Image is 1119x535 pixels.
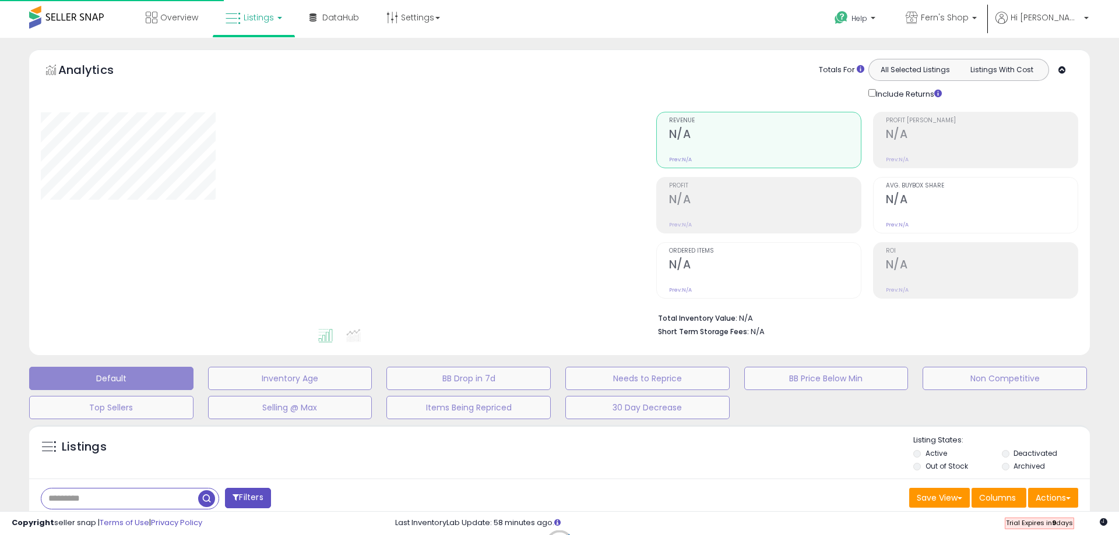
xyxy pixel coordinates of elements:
span: Hi [PERSON_NAME] [1011,12,1081,23]
b: Short Term Storage Fees: [658,327,749,336]
div: Totals For [819,65,864,76]
small: Prev: N/A [669,156,692,163]
button: BB Price Below Min [744,367,909,390]
a: Hi [PERSON_NAME] [995,12,1089,38]
span: Fern's Shop [921,12,969,23]
span: Avg. Buybox Share [886,183,1078,189]
button: Selling @ Max [208,396,372,419]
span: DataHub [322,12,359,23]
h2: N/A [669,258,861,274]
small: Prev: N/A [886,156,909,163]
small: Prev: N/A [669,221,692,228]
div: seller snap | | [12,518,202,529]
button: Listings With Cost [958,62,1045,77]
button: Non Competitive [923,367,1087,390]
span: Listings [244,12,274,23]
a: Help [825,2,887,38]
b: Total Inventory Value: [658,313,737,323]
h2: N/A [669,127,861,143]
button: Items Being Repriced [386,396,551,419]
button: Inventory Age [208,367,372,390]
h2: N/A [886,193,1078,208]
strong: Copyright [12,517,54,528]
h2: N/A [669,193,861,208]
span: Help [851,13,867,23]
span: ROI [886,248,1078,254]
h2: N/A [886,127,1078,143]
button: BB Drop in 7d [386,367,551,390]
h2: N/A [886,258,1078,274]
small: Prev: N/A [886,221,909,228]
button: All Selected Listings [872,62,959,77]
span: N/A [751,326,765,337]
button: Default [29,367,193,390]
button: Needs to Reprice [565,367,730,390]
small: Prev: N/A [669,286,692,293]
span: Overview [160,12,198,23]
i: Get Help [834,10,849,25]
div: Include Returns [860,87,956,100]
h5: Analytics [58,62,136,81]
button: Top Sellers [29,396,193,419]
span: Profit [669,183,861,189]
small: Prev: N/A [886,286,909,293]
span: Ordered Items [669,248,861,254]
span: Profit [PERSON_NAME] [886,118,1078,124]
li: N/A [658,310,1069,324]
button: 30 Day Decrease [565,396,730,419]
span: Revenue [669,118,861,124]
